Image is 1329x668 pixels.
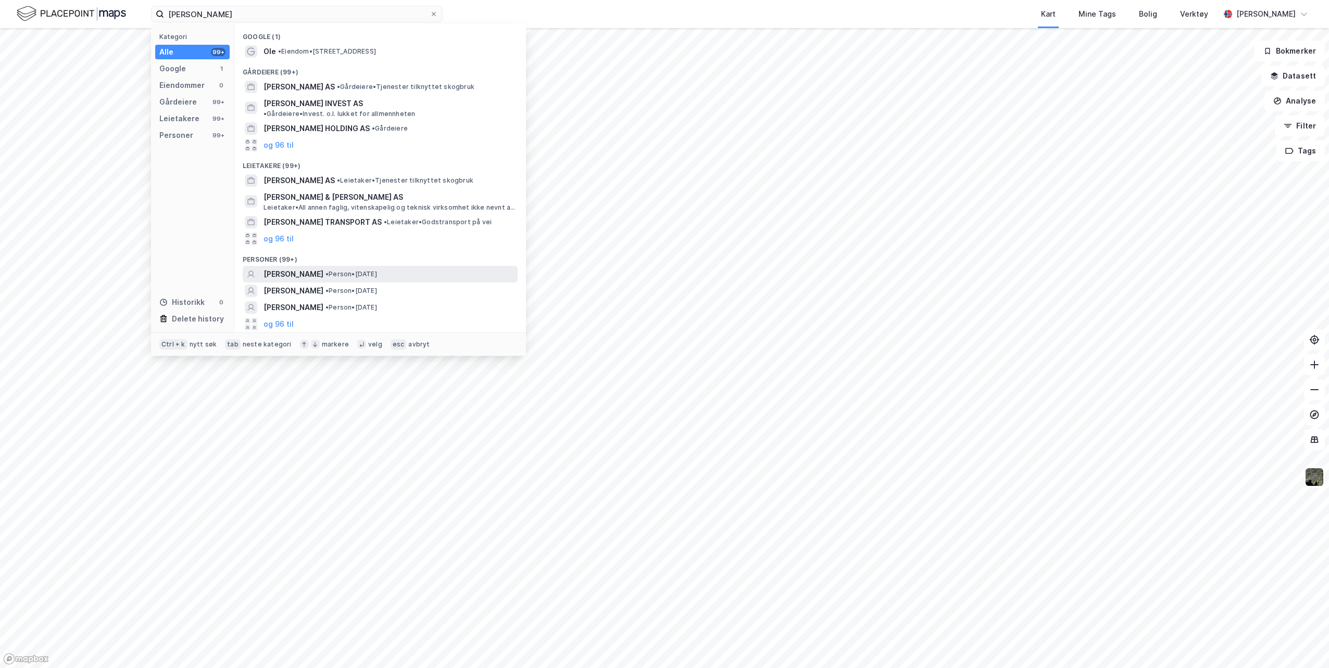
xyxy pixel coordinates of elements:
span: • [264,110,267,118]
button: og 96 til [264,318,294,330]
div: Leietakere (99+) [234,153,526,172]
button: Filter [1275,115,1325,136]
div: Leietakere [159,112,199,125]
div: Bolig [1139,8,1157,20]
span: [PERSON_NAME] [264,301,323,314]
a: Mapbox homepage [3,653,49,665]
div: Kart [1041,8,1056,20]
button: og 96 til [264,139,294,151]
div: nytt søk [190,340,217,349]
span: [PERSON_NAME] HOLDING AS [264,122,370,135]
button: Bokmerker [1255,41,1325,61]
button: Datasett [1261,66,1325,86]
span: [PERSON_NAME] & [PERSON_NAME] AS [264,191,513,203]
div: 99+ [211,48,225,56]
div: 0 [217,298,225,306]
span: • [337,176,340,184]
button: Analyse [1264,91,1325,111]
span: • [325,270,329,278]
div: Verktøy [1180,8,1208,20]
div: esc [391,339,407,350]
div: Gårdeiere [159,96,197,108]
span: Ole [264,45,276,58]
div: Personer (99+) [234,247,526,266]
div: Alle [159,46,173,58]
iframe: Chat Widget [1277,618,1329,668]
div: markere [322,340,349,349]
span: [PERSON_NAME] INVEST AS [264,97,363,110]
button: Tags [1276,140,1325,161]
div: Kategori [159,33,230,41]
div: Personer [159,129,193,142]
div: Ctrl + k [159,339,187,350]
div: tab [225,339,241,350]
div: Delete history [172,313,224,325]
span: Gårdeiere [372,124,408,133]
span: [PERSON_NAME] TRANSPORT AS [264,216,382,228]
span: Leietaker • Godstransport på vei [384,218,492,226]
button: og 96 til [264,233,294,245]
span: Leietaker • Tjenester tilknyttet skogbruk [337,176,473,185]
span: [PERSON_NAME] [264,285,323,297]
div: Mine Tags [1079,8,1116,20]
div: 0 [217,81,225,89]
div: 99+ [211,131,225,139]
span: [PERSON_NAME] AS [264,81,335,93]
span: [PERSON_NAME] AS [264,174,335,187]
span: Leietaker • All annen faglig, vitenskapelig og teknisk virksomhet ikke nevnt annet sted [264,203,516,212]
span: • [372,124,375,132]
img: 9k= [1305,467,1324,487]
img: logo.f888ab2527a4732fd821a326f86c7f29.svg [17,5,126,23]
span: [PERSON_NAME] [264,268,323,280]
div: Historikk [159,296,205,309]
div: Google (1) [234,24,526,43]
span: • [278,47,281,55]
div: 99+ [211,114,225,123]
div: neste kategori [243,340,292,349]
span: Person • [DATE] [325,270,377,278]
div: Gårdeiere (99+) [234,60,526,79]
span: Gårdeiere • Tjenester tilknyttet skogbruk [337,83,474,91]
span: • [384,218,387,226]
span: • [325,287,329,294]
div: 1 [217,65,225,73]
span: • [325,303,329,311]
div: [PERSON_NAME] [1236,8,1296,20]
span: Person • [DATE] [325,303,377,312]
span: Person • [DATE] [325,287,377,295]
span: Gårdeiere • Invest. o.l. lukket for allmennheten [264,110,415,118]
span: Eiendom • [STREET_ADDRESS] [278,47,376,56]
div: Google [159,62,186,75]
input: Søk på adresse, matrikkel, gårdeiere, leietakere eller personer [164,6,430,22]
div: 99+ [211,98,225,106]
span: • [337,83,340,91]
div: velg [368,340,382,349]
div: Eiendommer [159,79,205,92]
div: avbryt [408,340,430,349]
